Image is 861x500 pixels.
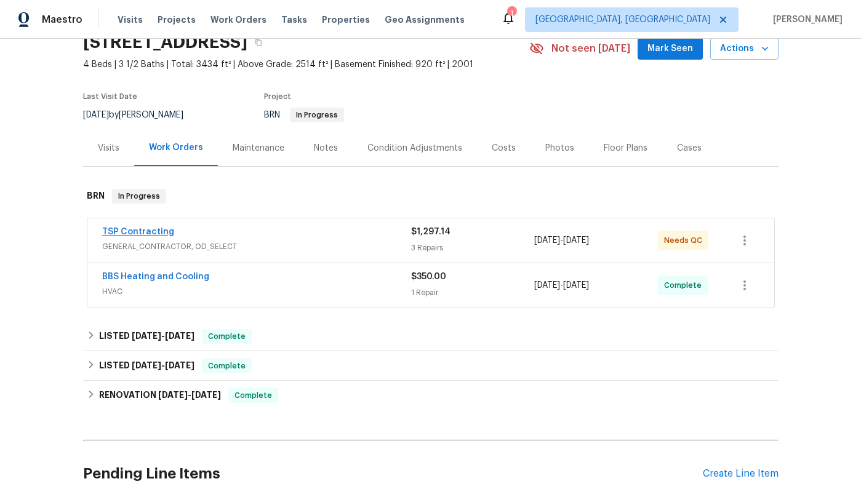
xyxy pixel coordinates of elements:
[83,322,779,351] div: LISTED [DATE]-[DATE]Complete
[411,242,535,254] div: 3 Repairs
[99,359,194,373] h6: LISTED
[411,287,535,299] div: 1 Repair
[647,41,693,57] span: Mark Seen
[132,361,194,370] span: -
[102,228,174,236] a: TSP Contracting
[203,330,250,343] span: Complete
[83,36,247,49] h2: [STREET_ADDRESS]
[291,111,343,119] span: In Progress
[83,177,779,216] div: BRN In Progress
[411,272,446,281] span: $350.00
[507,7,516,20] div: 1
[158,391,188,399] span: [DATE]
[98,142,119,154] div: Visits
[563,281,589,290] span: [DATE]
[664,279,707,292] span: Complete
[113,190,165,202] span: In Progress
[677,142,702,154] div: Cases
[230,389,277,402] span: Complete
[411,228,451,236] span: $1,297.14
[165,331,194,340] span: [DATE]
[720,41,769,57] span: Actions
[534,279,589,292] span: -
[545,142,574,154] div: Photos
[83,111,109,119] span: [DATE]
[534,281,560,290] span: [DATE]
[118,14,143,26] span: Visits
[42,14,82,26] span: Maestro
[99,329,194,344] h6: LISTED
[102,285,411,298] span: HVAC
[83,351,779,381] div: LISTED [DATE]-[DATE]Complete
[551,42,630,55] span: Not seen [DATE]
[233,142,284,154] div: Maintenance
[102,240,411,253] span: GENERAL_CONTRACTOR, OD_SELECT
[99,388,221,403] h6: RENOVATION
[664,234,707,247] span: Needs QC
[132,331,161,340] span: [DATE]
[83,93,137,100] span: Last Visit Date
[264,111,344,119] span: BRN
[638,38,703,60] button: Mark Seen
[87,189,105,204] h6: BRN
[83,108,198,122] div: by [PERSON_NAME]
[385,14,465,26] span: Geo Assignments
[83,381,779,410] div: RENOVATION [DATE]-[DATE]Complete
[367,142,462,154] div: Condition Adjustments
[563,236,589,245] span: [DATE]
[102,272,209,281] a: BBS Heating and Cooling
[203,360,250,372] span: Complete
[534,234,589,247] span: -
[158,14,196,26] span: Projects
[534,236,560,245] span: [DATE]
[314,142,338,154] div: Notes
[210,14,266,26] span: Work Orders
[132,361,161,370] span: [DATE]
[191,391,221,399] span: [DATE]
[165,361,194,370] span: [DATE]
[264,93,291,100] span: Project
[158,391,221,399] span: -
[149,141,203,154] div: Work Orders
[132,331,194,340] span: -
[247,31,270,54] button: Copy Address
[535,14,710,26] span: [GEOGRAPHIC_DATA], [GEOGRAPHIC_DATA]
[703,468,779,480] div: Create Line Item
[768,14,843,26] span: [PERSON_NAME]
[710,38,779,60] button: Actions
[281,15,307,24] span: Tasks
[492,142,516,154] div: Costs
[604,142,647,154] div: Floor Plans
[322,14,370,26] span: Properties
[83,58,529,71] span: 4 Beds | 3 1/2 Baths | Total: 3434 ft² | Above Grade: 2514 ft² | Basement Finished: 920 ft² | 2001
